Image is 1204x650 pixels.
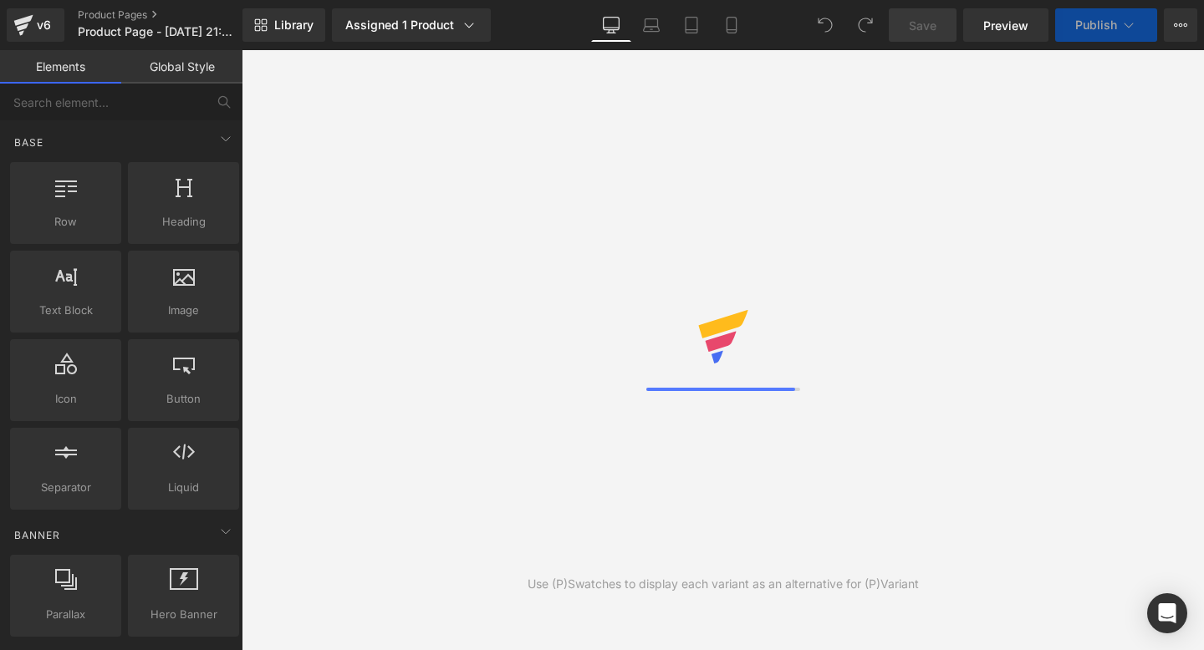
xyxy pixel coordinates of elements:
[13,527,62,543] span: Banner
[809,8,842,42] button: Undo
[631,8,671,42] a: Laptop
[1055,8,1157,42] button: Publish
[712,8,752,42] a: Mobile
[671,8,712,42] a: Tablet
[983,17,1028,34] span: Preview
[591,8,631,42] a: Desktop
[15,606,116,623] span: Parallax
[133,606,234,623] span: Hero Banner
[963,8,1048,42] a: Preview
[7,8,64,42] a: v6
[345,17,477,33] div: Assigned 1 Product
[242,8,325,42] a: New Library
[1075,18,1117,32] span: Publish
[528,575,919,593] div: Use (P)Swatches to display each variant as an alternative for (P)Variant
[78,25,238,38] span: Product Page - [DATE] 21:55:28
[133,479,234,496] span: Liquid
[1147,593,1187,633] div: Open Intercom Messenger
[121,50,242,84] a: Global Style
[15,479,116,496] span: Separator
[15,390,116,408] span: Icon
[274,18,314,33] span: Library
[133,390,234,408] span: Button
[1164,8,1197,42] button: More
[133,213,234,231] span: Heading
[133,302,234,319] span: Image
[909,17,936,34] span: Save
[15,213,116,231] span: Row
[33,14,54,36] div: v6
[13,135,45,150] span: Base
[15,302,116,319] span: Text Block
[78,8,270,22] a: Product Pages
[849,8,882,42] button: Redo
